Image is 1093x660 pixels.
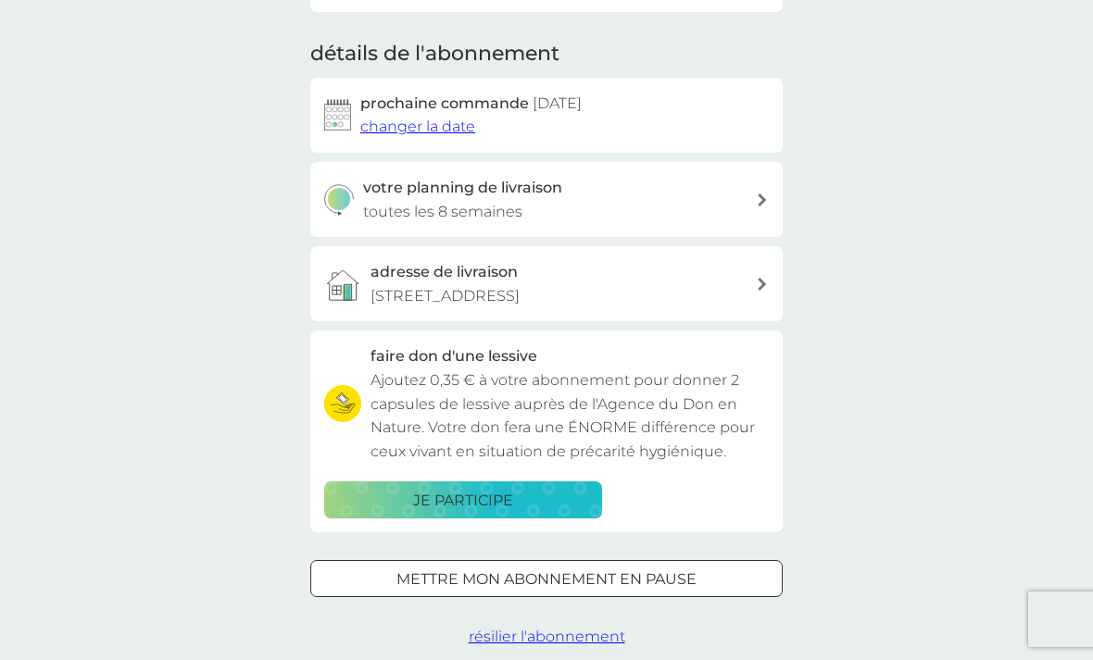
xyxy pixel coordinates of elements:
[310,40,559,68] h2: détails de l'abonnement
[310,162,783,237] button: votre planning de livraisontoutes les 8 semaines
[469,628,625,645] span: résilier l'abonnement
[371,368,769,463] p: Ajoutez 0,35 € à votre abonnement pour donner 2 capsules de lessive auprès de l'Agence du Don en ...
[371,344,537,368] h3: faire don d'une lessive
[360,115,475,139] button: changer la date
[413,489,513,513] p: je participe
[371,260,518,284] h3: adresse de livraison
[360,92,582,116] h2: prochaine commande
[363,176,562,200] h3: votre planning de livraison
[363,200,522,224] p: toutes les 8 semaines
[533,94,582,112] span: [DATE]
[360,118,475,135] span: changer la date
[310,560,783,597] button: mettre mon abonnement en pause
[469,625,625,649] button: résilier l'abonnement
[310,246,783,321] a: adresse de livraison[STREET_ADDRESS]
[324,481,602,518] button: je participe
[371,284,520,308] p: [STREET_ADDRESS]
[396,567,697,592] p: mettre mon abonnement en pause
